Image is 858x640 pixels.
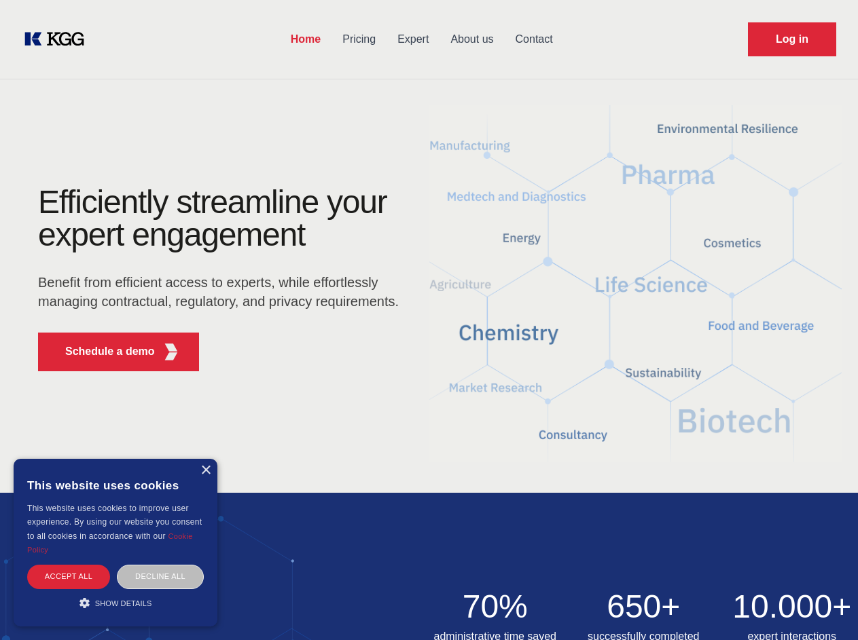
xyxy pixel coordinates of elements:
a: Cookie Policy [27,532,193,554]
img: KGG Fifth Element RED [429,88,842,479]
div: Close [200,466,211,476]
a: About us [440,22,504,57]
h1: Efficiently streamline your expert engagement [38,186,408,251]
button: Schedule a demoKGG Fifth Element RED [38,333,199,371]
h2: 650+ [577,590,710,623]
div: Show details [27,596,204,609]
a: Expert [387,22,440,57]
a: Request Demo [748,22,836,56]
span: This website uses cookies to improve user experience. By using our website you consent to all coo... [27,504,202,541]
p: Schedule a demo [65,343,155,360]
span: Show details [95,599,152,607]
img: KGG Fifth Element RED [162,343,179,360]
p: Benefit from efficient access to experts, while effortlessly managing contractual, regulatory, an... [38,273,408,311]
div: Accept all [27,565,110,588]
a: KOL Knowledge Platform: Talk to Key External Experts (KEE) [22,29,95,50]
a: Contact [505,22,564,57]
a: Home [280,22,332,57]
h2: 70% [429,590,562,623]
a: Pricing [332,22,387,57]
div: Decline all [117,565,204,588]
div: This website uses cookies [27,469,204,502]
